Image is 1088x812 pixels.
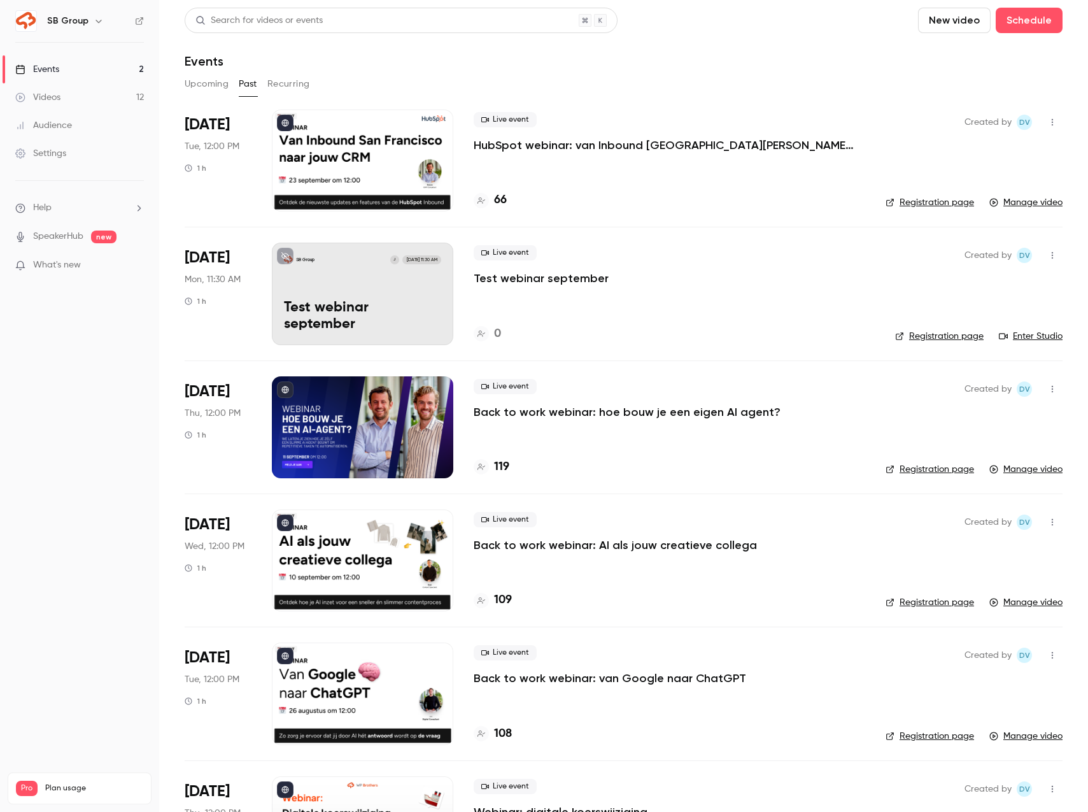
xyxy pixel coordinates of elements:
div: 1 h [185,296,206,306]
h4: 109 [494,592,512,609]
a: Test webinar september [474,271,609,286]
span: Live event [474,645,537,660]
div: 1 h [185,696,206,706]
span: Live event [474,245,537,260]
iframe: Noticeable Trigger [129,260,144,271]
div: Events [15,63,59,76]
div: 1 h [185,430,206,440]
span: Dante van der heijden [1017,515,1032,530]
img: SB Group [16,11,36,31]
a: Back to work webinar: AI als jouw creatieve collega [474,538,757,553]
a: Back to work webinar: van Google naar ChatGPT [474,671,746,686]
a: Registration page [895,330,984,343]
span: Created by [964,115,1012,130]
span: Live event [474,379,537,394]
span: [DATE] [185,781,230,802]
button: Past [239,74,257,94]
a: 119 [474,459,509,476]
span: Dv [1019,781,1030,797]
span: Dv [1019,381,1030,397]
div: Search for videos or events [195,14,323,27]
span: new [91,231,117,243]
span: Live event [474,779,537,794]
span: Created by [964,381,1012,397]
p: Test webinar september [284,300,441,333]
div: Aug 26 Tue, 12:00 PM (Europe/Amsterdam) [185,643,251,744]
a: Registration page [886,730,974,743]
a: 108 [474,725,512,743]
a: Back to work webinar: hoe bouw je een eigen AI agent? [474,404,781,420]
span: What's new [33,259,81,272]
span: Dv [1019,515,1030,530]
button: Upcoming [185,74,229,94]
div: Sep 22 Mon, 11:30 AM (Europe/Amsterdam) [185,243,251,345]
span: [DATE] [185,648,230,668]
div: Videos [15,91,60,104]
h4: 119 [494,459,509,476]
h4: 108 [494,725,512,743]
a: Enter Studio [999,330,1063,343]
span: [DATE] [185,115,230,135]
span: [DATE] [185,381,230,402]
p: SB Group [296,257,314,263]
span: Mon, 11:30 AM [185,273,241,286]
span: Dv [1019,115,1030,130]
span: Dante van der heijden [1017,381,1032,397]
span: [DATE] [185,515,230,535]
h6: SB Group [47,15,88,27]
div: Sep 10 Wed, 12:00 PM (Europe/Amsterdam) [185,509,251,611]
span: Created by [964,248,1012,263]
a: Registration page [886,196,974,209]
span: Tue, 12:00 PM [185,140,239,153]
span: Live event [474,112,537,127]
a: Manage video [989,730,1063,743]
span: Thu, 12:00 PM [185,407,241,420]
span: Dv [1019,248,1030,263]
button: New video [918,8,991,33]
a: Manage video [989,596,1063,609]
a: Registration page [886,463,974,476]
button: Recurring [267,74,310,94]
span: Plan usage [45,783,143,794]
span: [DATE] [185,248,230,268]
a: Manage video [989,463,1063,476]
span: Help [33,201,52,215]
h1: Events [185,53,223,69]
a: HubSpot webinar: van Inbound [GEOGRAPHIC_DATA][PERSON_NAME] jouw CRM [474,138,856,153]
button: Schedule [996,8,1063,33]
div: Audience [15,119,72,132]
span: Live event [474,512,537,527]
span: Dante van der heijden [1017,248,1032,263]
a: SpeakerHub [33,230,83,243]
a: Manage video [989,196,1063,209]
a: 109 [474,592,512,609]
div: Sep 11 Thu, 12:00 PM (Europe/Amsterdam) [185,376,251,478]
a: Test webinar septemberSB GroupJ[DATE] 11:30 AMTest webinar september [272,243,453,345]
div: 1 h [185,163,206,173]
span: Pro [16,781,38,796]
span: [DATE] 11:30 AM [402,255,441,264]
span: Tue, 12:00 PM [185,673,239,686]
span: Created by [964,781,1012,797]
div: 1 h [185,563,206,573]
h4: 66 [494,192,507,209]
span: Dante van der heijden [1017,648,1032,663]
span: Created by [964,648,1012,663]
span: Dante van der heijden [1017,115,1032,130]
a: 66 [474,192,507,209]
span: Dv [1019,648,1030,663]
li: help-dropdown-opener [15,201,144,215]
span: Wed, 12:00 PM [185,540,244,553]
a: 0 [474,325,501,343]
div: Settings [15,147,66,160]
span: Created by [964,515,1012,530]
span: Dante van der heijden [1017,781,1032,797]
div: Sep 23 Tue, 12:00 PM (Europe/Amsterdam) [185,110,251,211]
a: Registration page [886,596,974,609]
h4: 0 [494,325,501,343]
